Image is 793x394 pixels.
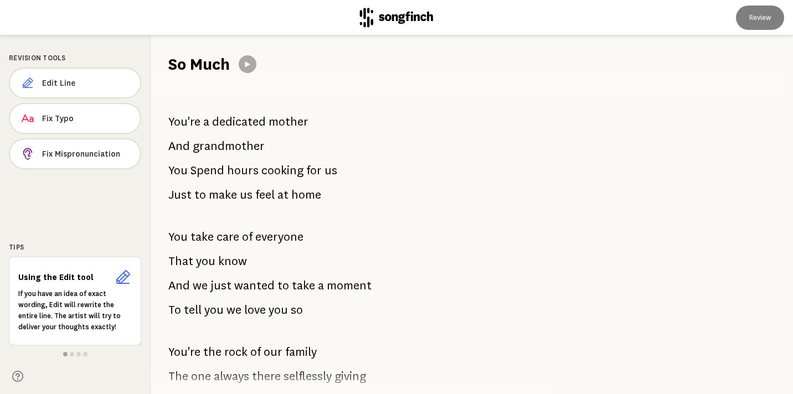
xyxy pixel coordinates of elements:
[196,250,215,272] span: you
[736,6,784,30] button: Review
[190,159,224,182] span: Spend
[168,111,200,133] span: You're
[227,159,259,182] span: hours
[168,184,192,206] span: Just
[168,53,230,75] h1: So Much
[42,113,131,124] span: Fix Typo
[269,111,308,133] span: mother
[250,341,261,363] span: of
[264,341,282,363] span: our
[42,148,131,159] span: Fix Mispronunciation
[212,111,266,133] span: dedicated
[218,250,247,272] span: know
[184,299,202,321] span: tell
[244,299,266,321] span: love
[327,274,372,297] span: moment
[234,274,275,297] span: wanted
[255,226,303,248] span: everyone
[9,103,141,134] button: Fix Typo
[255,184,275,206] span: feel
[318,274,324,297] span: a
[224,341,248,363] span: rock
[42,77,131,89] span: Edit Line
[217,226,239,248] span: care
[306,159,322,182] span: for
[214,365,249,387] span: always
[168,274,190,297] span: And
[168,365,188,387] span: The
[168,299,181,321] span: To
[209,184,237,206] span: make
[18,288,132,333] p: If you have an idea of exact wording, Edit will rewrite the entire line. The artist will try to d...
[325,159,337,182] span: us
[291,184,321,206] span: home
[277,184,289,206] span: at
[292,274,315,297] span: take
[168,135,190,157] span: And
[203,111,209,133] span: a
[191,365,211,387] span: one
[168,226,188,248] span: You
[9,242,141,252] div: Tips
[9,138,141,169] button: Fix Mispronunciation
[193,135,265,157] span: grandmother
[285,341,317,363] span: family
[168,159,188,182] span: You
[168,341,200,363] span: You're
[291,299,303,321] span: so
[18,272,110,283] h6: Using the Edit tool
[284,365,332,387] span: selflessly
[193,274,208,297] span: we
[9,53,141,63] div: Revision Tools
[240,184,253,206] span: us
[334,365,366,387] span: giving
[168,250,193,272] span: That
[269,299,288,321] span: you
[204,299,224,321] span: you
[194,184,206,206] span: to
[190,226,214,248] span: take
[277,274,289,297] span: to
[226,299,241,321] span: we
[261,159,303,182] span: cooking
[9,68,141,98] button: Edit Line
[252,365,281,387] span: there
[210,274,231,297] span: just
[242,226,253,248] span: of
[203,341,222,363] span: the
